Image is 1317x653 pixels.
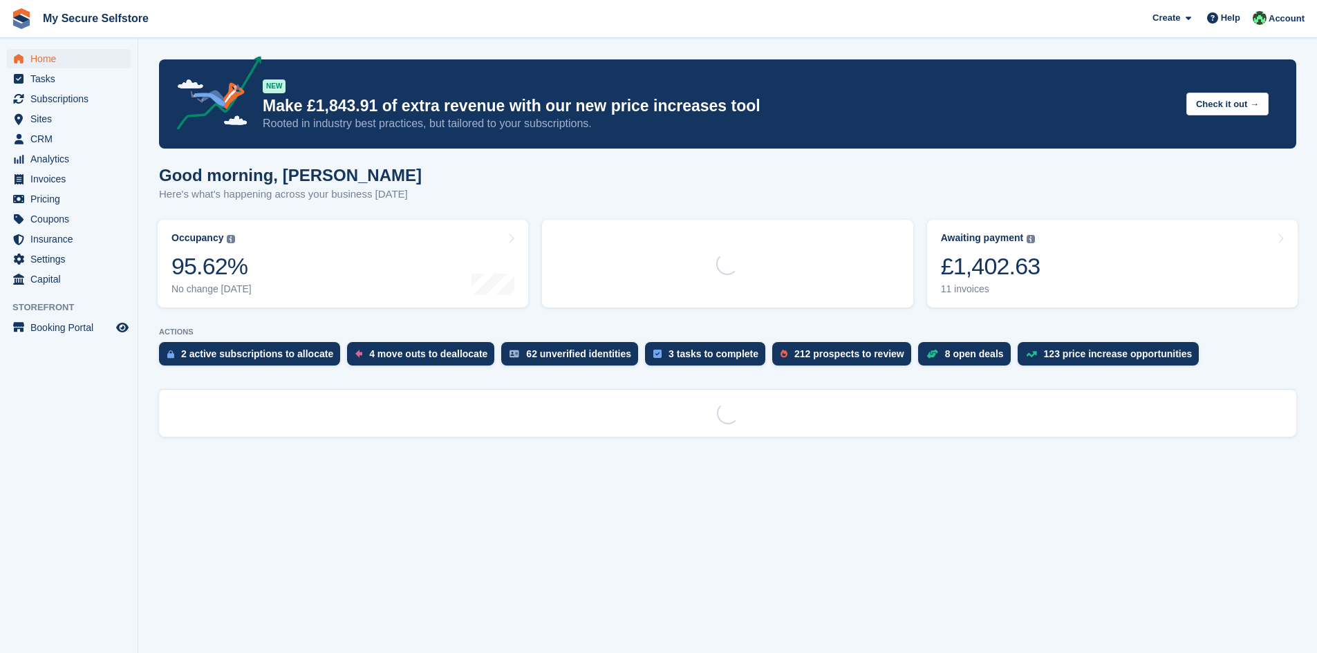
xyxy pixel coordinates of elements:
img: prospect-51fa495bee0391a8d652442698ab0144808aea92771e9ea1ae160a38d050c398.svg [781,350,787,358]
span: Account [1269,12,1305,26]
a: menu [7,109,131,129]
div: 11 invoices [941,283,1040,295]
a: menu [7,69,131,88]
a: menu [7,269,131,289]
p: ACTIONS [159,328,1296,337]
span: CRM [30,129,113,149]
h1: Good morning, [PERSON_NAME] [159,166,422,184]
a: menu [7,149,131,169]
div: 62 unverified identities [526,348,631,359]
a: 8 open deals [918,342,1018,372]
img: verify_identity-adf6edd0f0f0b5bbfe63781bf79b02c33cf7c696d77639b501bdc392416b5a36.svg [510,350,519,358]
div: No change [DATE] [171,283,252,295]
span: Settings [30,249,113,269]
button: Check it out → [1186,93,1269,115]
a: menu [7,89,131,108]
div: 95.62% [171,252,252,281]
img: icon-info-grey-7440780725fd019a000dd9b08b2336e03edf1995a4989e88bcd33f0948082b44.svg [227,235,235,243]
a: menu [7,49,131,68]
a: menu [7,249,131,269]
div: 2 active subscriptions to allocate [181,348,333,359]
span: Booking Portal [30,318,113,337]
a: 62 unverified identities [501,342,645,372]
a: Preview store [114,319,131,336]
div: 8 open deals [945,348,1004,359]
img: icon-info-grey-7440780725fd019a000dd9b08b2336e03edf1995a4989e88bcd33f0948082b44.svg [1027,235,1035,243]
a: 4 move outs to deallocate [347,342,501,372]
a: menu [7,169,131,189]
a: menu [7,229,131,249]
span: Analytics [30,149,113,169]
span: Help [1221,11,1240,25]
img: price_increase_opportunities-93ffe204e8149a01c8c9dc8f82e8f89637d9d84a8eef4429ea346261dce0b2c0.svg [1026,351,1037,357]
span: Insurance [30,229,113,249]
div: 4 move outs to deallocate [369,348,487,359]
span: Subscriptions [30,89,113,108]
a: Awaiting payment £1,402.63 11 invoices [927,220,1298,307]
span: Create [1152,11,1180,25]
a: menu [7,189,131,209]
a: My Secure Selfstore [37,7,154,30]
a: menu [7,129,131,149]
p: Make £1,843.91 of extra revenue with our new price increases tool [263,96,1175,116]
a: 2 active subscriptions to allocate [159,342,347,372]
a: 123 price increase opportunities [1018,342,1206,372]
a: menu [7,318,131,337]
div: NEW [263,79,286,93]
div: 123 price increase opportunities [1044,348,1193,359]
span: Invoices [30,169,113,189]
a: 3 tasks to complete [645,342,772,372]
span: Coupons [30,209,113,229]
span: Storefront [12,301,138,314]
span: Pricing [30,189,113,209]
p: Rooted in industry best practices, but tailored to your subscriptions. [263,116,1175,131]
div: £1,402.63 [941,252,1040,281]
img: move_outs_to_deallocate_icon-f764333ba52eb49d3ac5e1228854f67142a1ed5810a6f6cc68b1a99e826820c5.svg [355,350,362,358]
div: Awaiting payment [941,232,1024,244]
div: 3 tasks to complete [669,348,758,359]
img: active_subscription_to_allocate_icon-d502201f5373d7db506a760aba3b589e785aa758c864c3986d89f69b8ff3... [167,350,174,359]
img: Greg Allsopp [1253,11,1267,25]
div: Occupancy [171,232,223,244]
p: Here's what's happening across your business [DATE] [159,187,422,202]
span: Tasks [30,69,113,88]
img: deal-1b604bf984904fb50ccaf53a9ad4b4a5d6e5aea283cecdc64d6e3604feb123c2.svg [926,349,938,359]
span: Sites [30,109,113,129]
span: Home [30,49,113,68]
div: 212 prospects to review [794,348,904,359]
img: stora-icon-8386f47178a22dfd0bd8f6a31ec36ba5ce8667c1dd55bd0f319d3a0aa187defe.svg [11,8,32,29]
a: menu [7,209,131,229]
img: task-75834270c22a3079a89374b754ae025e5fb1db73e45f91037f5363f120a921f8.svg [653,350,662,358]
a: Occupancy 95.62% No change [DATE] [158,220,528,307]
a: 212 prospects to review [772,342,918,372]
img: price-adjustments-announcement-icon-8257ccfd72463d97f412b2fc003d46551f7dbcb40ab6d574587a9cd5c0d94... [165,56,262,135]
span: Capital [30,269,113,289]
